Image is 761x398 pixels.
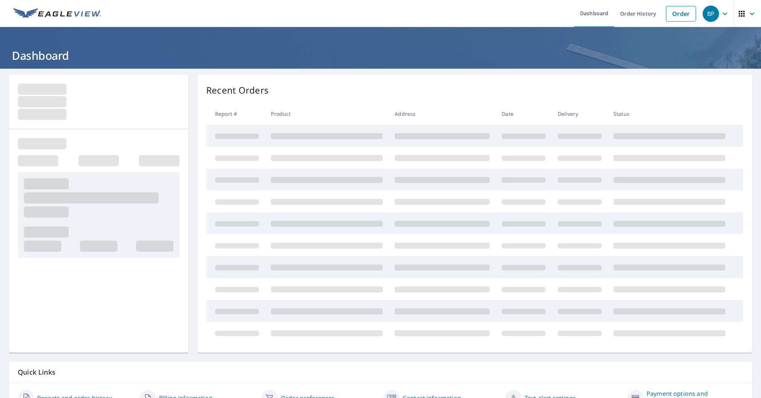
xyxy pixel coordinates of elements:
th: Date [496,103,551,125]
div: BP [703,6,719,22]
h1: Dashboard [9,48,752,63]
p: Recent Orders [206,84,269,97]
p: Quick Links [18,368,743,377]
img: EV Logo [13,8,101,19]
th: Address [389,103,496,125]
th: Status [608,103,731,125]
a: Order [666,6,696,22]
th: Delivery [552,103,608,125]
th: Report # [206,103,265,125]
th: Product [265,103,389,125]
